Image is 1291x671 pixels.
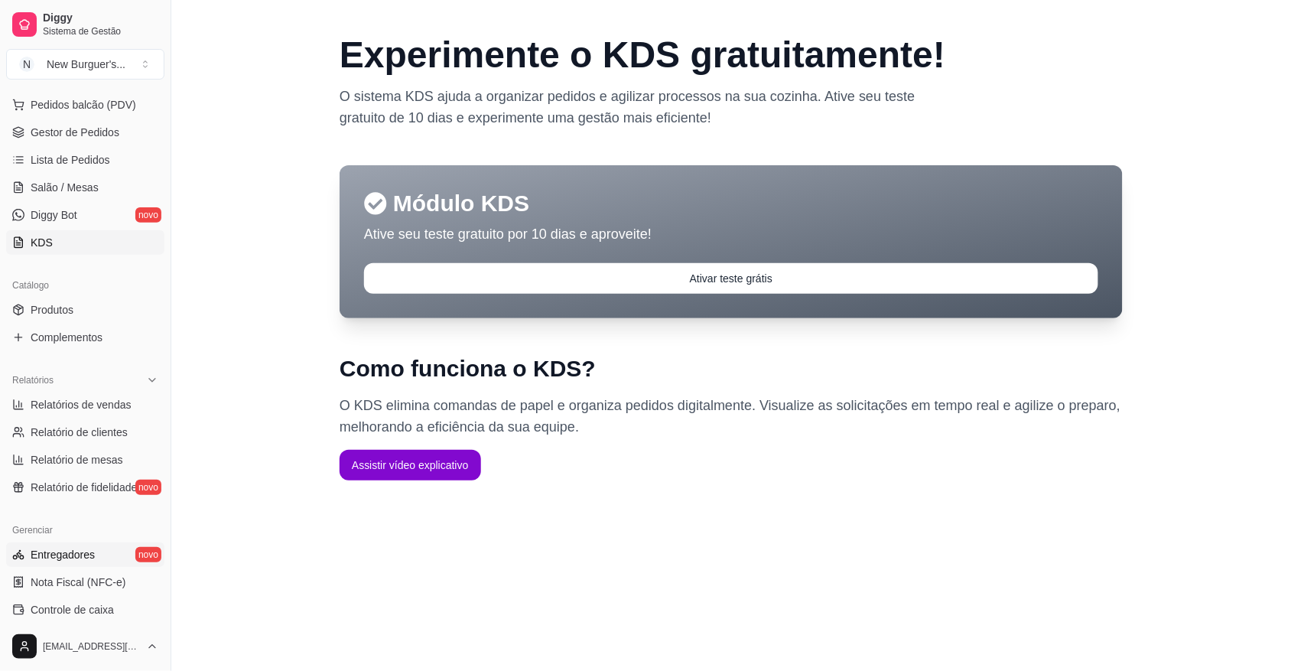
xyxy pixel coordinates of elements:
[6,6,164,43] a: DiggySistema de Gestão
[31,330,102,345] span: Complementos
[6,93,164,117] button: Pedidos balcão (PDV)
[31,480,137,495] span: Relatório de fidelidade
[6,325,164,350] a: Complementos
[19,57,34,72] span: N
[340,458,481,471] a: Assistir vídeo explicativo
[340,355,1123,383] h2: Como funciona o KDS?
[31,207,77,223] span: Diggy Bot
[6,120,164,145] a: Gestor de Pedidos
[6,628,164,665] button: [EMAIL_ADDRESS][DOMAIN_NAME]
[43,640,140,653] span: [EMAIL_ADDRESS][DOMAIN_NAME]
[31,547,95,562] span: Entregadores
[31,452,123,467] span: Relatório de mesas
[31,152,110,168] span: Lista de Pedidos
[6,570,164,594] a: Nota Fiscal (NFC-e)
[6,230,164,255] a: KDS
[31,125,119,140] span: Gestor de Pedidos
[6,148,164,172] a: Lista de Pedidos
[31,180,99,195] span: Salão / Mesas
[31,97,136,112] span: Pedidos balcão (PDV)
[6,475,164,500] a: Relatório de fidelidadenovo
[6,518,164,542] div: Gerenciar
[6,393,164,417] a: Relatórios de vendas
[31,425,128,440] span: Relatório de clientes
[43,11,158,25] span: Diggy
[47,57,125,72] div: New Burguer's ...
[31,235,53,250] span: KDS
[31,397,132,412] span: Relatórios de vendas
[340,86,927,129] p: O sistema KDS ajuda a organizar pedidos e agilizar processos na sua cozinha. Ative seu teste grat...
[364,263,1098,294] button: Ativar teste grátis
[6,49,164,80] button: Select a team
[340,395,1123,438] p: O KDS elimina comandas de papel e organiza pedidos digitalmente. Visualize as solicitações em tem...
[31,302,73,318] span: Produtos
[12,374,54,386] span: Relatórios
[6,448,164,472] a: Relatório de mesas
[364,190,1098,217] p: Módulo KDS
[6,203,164,227] a: Diggy Botnovo
[340,450,481,480] button: Assistir vídeo explicativo
[31,602,114,617] span: Controle de caixa
[43,25,158,37] span: Sistema de Gestão
[340,37,1123,73] h2: Experimente o KDS gratuitamente !
[6,175,164,200] a: Salão / Mesas
[6,420,164,445] a: Relatório de clientes
[364,223,1098,245] p: Ative seu teste gratuito por 10 dias e aproveite!
[6,298,164,322] a: Produtos
[31,575,125,590] span: Nota Fiscal (NFC-e)
[6,273,164,298] div: Catálogo
[6,542,164,567] a: Entregadoresnovo
[6,598,164,622] a: Controle de caixa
